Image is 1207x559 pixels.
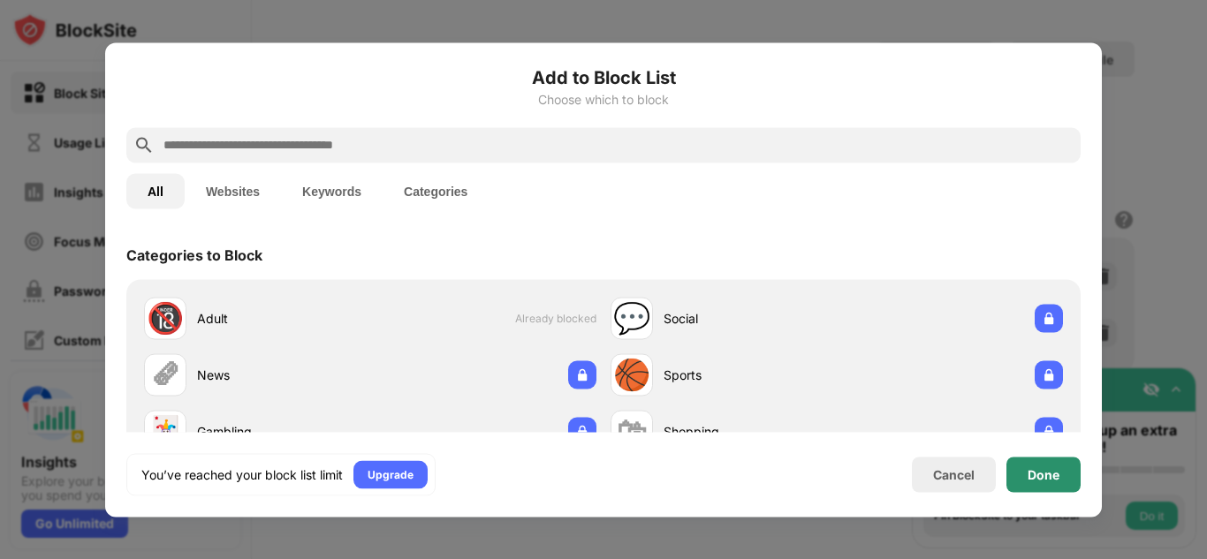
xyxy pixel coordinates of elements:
img: search.svg [133,134,155,155]
div: 🏀 [613,357,650,393]
div: Categories to Block [126,246,262,263]
div: 💬 [613,300,650,336]
button: All [126,173,185,208]
div: 🛍 [617,413,647,449]
button: Websites [185,173,281,208]
div: Sports [664,366,837,384]
div: Social [664,309,837,328]
div: 🔞 [147,300,184,336]
h6: Add to Block List [126,64,1081,90]
div: Shopping [664,422,837,441]
button: Keywords [281,173,383,208]
div: 🗞 [150,357,180,393]
button: Categories [383,173,489,208]
div: Gambling [197,422,370,441]
div: Choose which to block [126,92,1081,106]
div: You’ve reached your block list limit [141,465,343,483]
div: Upgrade [368,465,414,483]
div: News [197,366,370,384]
span: Already blocked [515,312,596,325]
div: Cancel [933,467,975,482]
div: Adult [197,309,370,328]
div: 🃏 [147,413,184,449]
div: Done [1028,467,1059,481]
